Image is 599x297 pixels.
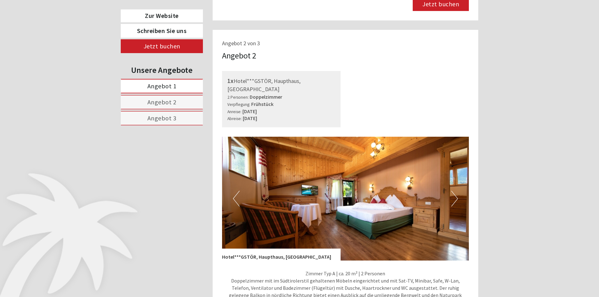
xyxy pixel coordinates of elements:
[242,108,257,114] b: [DATE]
[222,249,341,261] div: Hotel***GSTÖR, Haupthaus, [GEOGRAPHIC_DATA]
[222,50,256,61] div: Angebot 2
[451,191,458,206] button: Next
[121,64,203,76] div: Unsere Angebote
[227,77,234,85] b: 1x
[147,98,177,106] span: Angebot 2
[227,76,336,93] div: Hotel***GSTÖR, Haupthaus, [GEOGRAPHIC_DATA]
[9,18,97,23] div: PALMENGARTEN Hotel GSTÖR
[207,163,247,177] button: Senden
[243,115,257,121] b: [DATE]
[233,191,240,206] button: Previous
[250,94,282,100] b: Doppelzimmer
[9,30,97,35] small: 20:38
[5,17,100,36] div: Guten Tag, wie können wir Ihnen helfen?
[227,109,241,114] small: Anreise:
[222,40,260,47] span: Angebot 2 von 3
[121,39,203,53] a: Jetzt buchen
[227,102,250,107] small: Verpflegung:
[121,9,203,22] a: Zur Website
[147,114,177,122] span: Angebot 3
[222,137,469,261] img: image
[227,116,242,121] small: Abreise:
[227,95,249,100] small: 2 Personen:
[112,5,135,15] div: [DATE]
[147,82,177,90] span: Angebot 1
[251,101,273,107] b: Frühstück
[121,24,203,38] a: Schreiben Sie uns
